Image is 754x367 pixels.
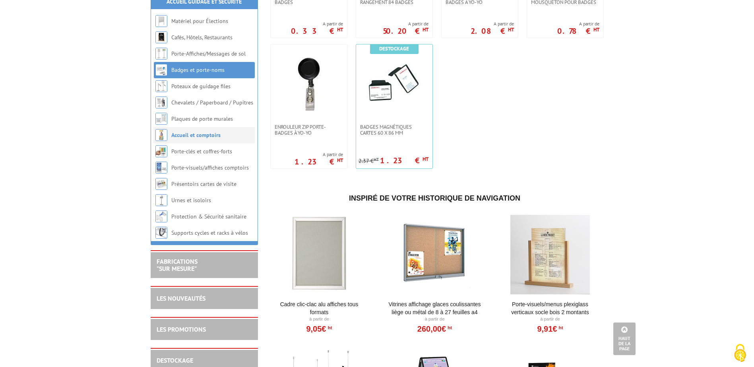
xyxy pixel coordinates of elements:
img: Porte-clés et coffres-forts [155,145,167,157]
sup: HT [423,26,428,33]
img: Porte-Affiches/Messages de sol [155,48,167,60]
sup: HT [446,325,452,330]
p: À partir de [501,316,599,323]
p: 0.78 € [557,29,599,33]
a: Haut de la page [613,323,636,355]
img: Protection & Sécurité sanitaire [155,211,167,222]
a: Vitrines affichage glaces coulissantes liège ou métal de 8 à 27 feuilles A4 [386,300,484,316]
a: DESTOCKAGE [157,356,193,364]
a: Enrouleur Zip porte- badges à Yo-Yo [271,124,347,136]
span: Enrouleur Zip porte- badges à Yo-Yo [275,124,343,136]
p: 0.33 € [291,29,343,33]
img: Cafés, Hôtels, Restaurants [155,31,167,43]
span: A partir de [295,151,343,158]
p: À partir de [270,316,368,323]
img: Porte-visuels/affiches comptoirs [155,162,167,174]
b: Destockage [379,45,409,52]
a: Chevalets / Paperboard / Pupitres [171,99,253,106]
span: Inspiré de votre historique de navigation [349,194,520,202]
a: Supports cycles et racks à vélos [171,229,248,236]
a: Matériel pour Élections [171,17,228,25]
img: Présentoirs cartes de visite [155,178,167,190]
a: Badges magnétiques cartes 60 x 86 mm [356,124,432,136]
sup: HT [374,156,379,162]
a: LES NOUVEAUTÉS [157,294,205,302]
a: Badges et porte-noms [171,66,225,73]
sup: HT [423,156,428,162]
a: FABRICATIONS"Sur Mesure" [157,257,198,272]
a: 9,05€HT [306,326,332,331]
img: Supports cycles et racks à vélos [155,227,167,239]
sup: HT [337,157,343,164]
button: Cookies (fenêtre modale) [726,340,754,367]
span: Badges magnétiques cartes 60 x 86 mm [360,124,428,136]
img: Matériel pour Élections [155,15,167,27]
sup: HT [508,26,514,33]
sup: HT [337,26,343,33]
a: Cafés, Hôtels, Restaurants [171,34,233,41]
img: Badges et porte-noms [155,64,167,76]
p: À partir de [386,316,484,323]
span: A partir de [471,21,514,27]
span: A partir de [557,21,599,27]
sup: HT [593,26,599,33]
a: Porte-Affiches/Messages de sol [171,50,246,57]
p: 1.23 € [380,158,428,163]
img: Accueil et comptoirs [155,129,167,141]
span: A partir de [383,21,428,27]
img: Poteaux de guidage files [155,80,167,92]
img: Chevalets / Paperboard / Pupitres [155,97,167,108]
sup: HT [326,325,332,330]
a: Présentoirs cartes de visite [171,180,236,187]
a: Poteaux de guidage files [171,83,231,90]
a: Porte-Visuels/Menus Plexiglass Verticaux Socle Bois 2 Montants [501,300,599,316]
a: Urnes et isoloirs [171,197,211,204]
p: 2.08 € [471,29,514,33]
a: Protection & Sécurité sanitaire [171,213,246,220]
a: Porte-clés et coffres-forts [171,148,232,155]
a: 260,00€HT [417,326,452,331]
img: Plaques de porte murales [155,113,167,125]
sup: HT [557,325,563,330]
p: 2.37 € [359,158,379,164]
a: 9,91€HT [537,326,563,331]
a: Cadre Clic-Clac Alu affiches tous formats [270,300,368,316]
img: Cookies (fenêtre modale) [730,343,750,363]
p: 1.23 € [295,159,343,164]
img: Urnes et isoloirs [155,194,167,206]
span: A partir de [291,21,343,27]
img: Badges magnétiques cartes 60 x 86 mm [366,56,422,112]
a: Accueil et comptoirs [171,131,221,139]
a: Plaques de porte murales [171,115,233,122]
img: Enrouleur Zip porte- badges à Yo-Yo [281,56,337,112]
a: Porte-visuels/affiches comptoirs [171,164,249,171]
p: 50.20 € [383,29,428,33]
a: LES PROMOTIONS [157,325,206,333]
